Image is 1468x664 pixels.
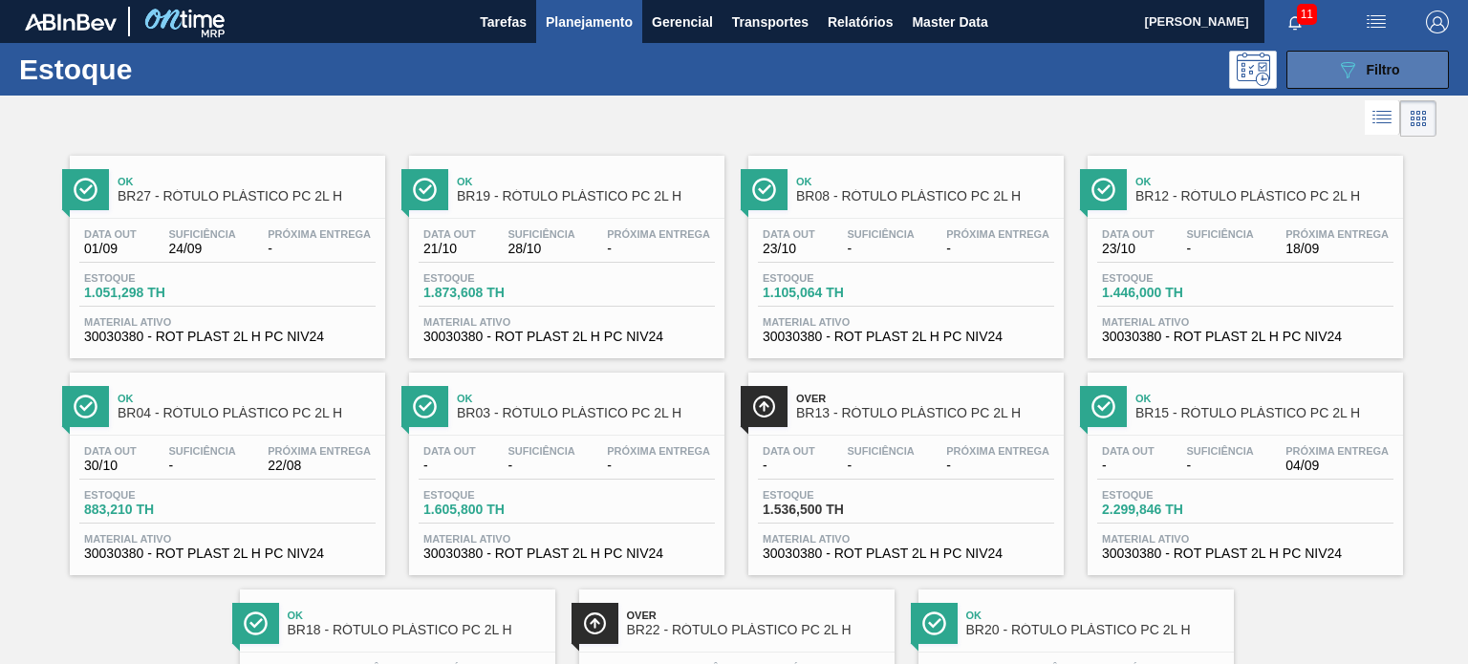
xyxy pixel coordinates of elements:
span: Data out [763,445,815,457]
h1: Estoque [19,58,293,80]
span: - [946,242,1049,256]
span: Material ativo [423,533,710,545]
span: Estoque [423,272,557,284]
span: Ok [1135,393,1393,404]
span: 1.536,500 TH [763,503,896,517]
span: 04/09 [1285,459,1389,473]
span: Data out [1102,228,1155,240]
span: BR15 - RÓTULO PLÁSTICO PC 2L H [1135,406,1393,420]
img: Logout [1426,11,1449,33]
span: 1.051,298 TH [84,286,218,300]
span: 30030380 - ROT PLAST 2L H PC NIV24 [84,546,371,561]
span: Próxima Entrega [1285,228,1389,240]
span: Data out [423,228,476,240]
span: Próxima Entrega [607,228,710,240]
span: Próxima Entrega [268,228,371,240]
span: BR27 - RÓTULO PLÁSTICO PC 2L H [118,189,376,203]
span: Over [796,393,1054,404]
span: - [268,242,371,256]
span: Gerencial [652,11,713,33]
span: Ok [118,176,376,187]
span: 1.605,800 TH [423,503,557,517]
img: userActions [1365,11,1388,33]
img: Ícone [413,395,437,418]
span: Estoque [763,489,896,501]
span: Data out [84,228,137,240]
span: 23/10 [763,242,815,256]
span: Suficiência [507,228,574,240]
span: 30030380 - ROT PLAST 2L H PC NIV24 [1102,330,1389,344]
span: Material ativo [84,533,371,545]
span: Ok [457,393,715,404]
span: BR04 - RÓTULO PLÁSTICO PC 2L H [118,406,376,420]
span: 1.105,064 TH [763,286,896,300]
a: ÍconeOkBR15 - RÓTULO PLÁSTICO PC 2L HData out-Suficiência-Próxima Entrega04/09Estoque2.299,846 TH... [1073,358,1413,575]
span: Data out [1102,445,1155,457]
span: - [423,459,476,473]
span: - [1186,459,1253,473]
img: Ícone [244,611,268,635]
img: Ícone [922,611,946,635]
span: Próxima Entrega [607,445,710,457]
a: ÍconeOkBR04 - RÓTULO PLÁSTICO PC 2L HData out30/10Suficiência-Próxima Entrega22/08Estoque883,210 ... [55,358,395,575]
span: Ok [118,393,376,404]
span: Suficiência [168,445,235,457]
span: 01/09 [84,242,137,256]
span: - [168,459,235,473]
a: ÍconeOkBR03 - RÓTULO PLÁSTICO PC 2L HData out-Suficiência-Próxima Entrega-Estoque1.605,800 THMate... [395,358,734,575]
span: 30030380 - ROT PLAST 2L H PC NIV24 [423,330,710,344]
span: - [1102,459,1155,473]
span: Ok [966,610,1224,621]
span: 883,210 TH [84,503,218,517]
span: Material ativo [763,316,1049,328]
span: Material ativo [1102,316,1389,328]
img: Ícone [413,178,437,202]
a: ÍconeOverBR13 - RÓTULO PLÁSTICO PC 2L HData out-Suficiência-Próxima Entrega-Estoque1.536,500 THMa... [734,358,1073,575]
span: Estoque [1102,272,1236,284]
span: Ok [796,176,1054,187]
span: Próxima Entrega [1285,445,1389,457]
span: 30030380 - ROT PLAST 2L H PC NIV24 [423,546,710,561]
span: 30030380 - ROT PLAST 2L H PC NIV24 [84,330,371,344]
span: Data out [84,445,137,457]
span: 18/09 [1285,242,1389,256]
span: BR18 - RÓTULO PLÁSTICO PC 2L H [288,623,546,637]
span: BR12 - RÓTULO PLÁSTICO PC 2L H [1135,189,1393,203]
span: - [607,242,710,256]
button: Filtro [1286,51,1449,89]
span: 23/10 [1102,242,1155,256]
img: Ícone [74,395,97,418]
span: Próxima Entrega [268,445,371,457]
span: - [763,459,815,473]
span: Ok [457,176,715,187]
span: 21/10 [423,242,476,256]
span: Suficiência [1186,228,1253,240]
img: TNhmsLtSVTkK8tSr43FrP2fwEKptu5GPRR3wAAAABJRU5ErkJggg== [25,13,117,31]
span: Material ativo [84,316,371,328]
span: BR19 - RÓTULO PLÁSTICO PC 2L H [457,189,715,203]
span: Relatórios [828,11,893,33]
span: - [1186,242,1253,256]
span: Estoque [423,489,557,501]
span: Transportes [732,11,809,33]
span: Ok [288,610,546,621]
span: BR22 - RÓTULO PLÁSTICO PC 2L H [627,623,885,637]
span: - [847,242,914,256]
span: Suficiência [507,445,574,457]
span: Suficiência [847,445,914,457]
span: - [847,459,914,473]
span: Suficiência [168,228,235,240]
img: Ícone [583,611,607,635]
span: 30030380 - ROT PLAST 2L H PC NIV24 [763,330,1049,344]
img: Ícone [74,178,97,202]
span: Master Data [912,11,987,33]
div: Visão em Lista [1365,100,1400,137]
span: - [607,459,710,473]
span: 30/10 [84,459,137,473]
img: Ícone [1091,178,1115,202]
span: 1.446,000 TH [1102,286,1236,300]
span: Tarefas [480,11,527,33]
a: ÍconeOkBR08 - RÓTULO PLÁSTICO PC 2L HData out23/10Suficiência-Próxima Entrega-Estoque1.105,064 TH... [734,141,1073,358]
span: Próxima Entrega [946,445,1049,457]
a: ÍconeOkBR19 - RÓTULO PLÁSTICO PC 2L HData out21/10Suficiência28/10Próxima Entrega-Estoque1.873,60... [395,141,734,358]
